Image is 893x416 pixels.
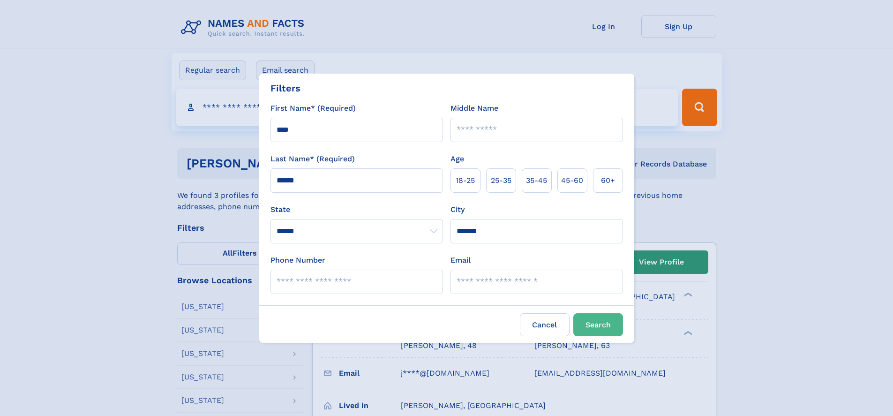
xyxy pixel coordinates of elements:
[450,153,464,165] label: Age
[270,153,355,165] label: Last Name* (Required)
[526,175,547,186] span: 35‑45
[270,81,300,95] div: Filters
[491,175,511,186] span: 25‑35
[270,255,325,266] label: Phone Number
[450,204,465,215] label: City
[456,175,475,186] span: 18‑25
[520,313,570,336] label: Cancel
[561,175,583,186] span: 45‑60
[270,204,443,215] label: State
[450,103,498,114] label: Middle Name
[601,175,615,186] span: 60+
[270,103,356,114] label: First Name* (Required)
[573,313,623,336] button: Search
[450,255,471,266] label: Email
